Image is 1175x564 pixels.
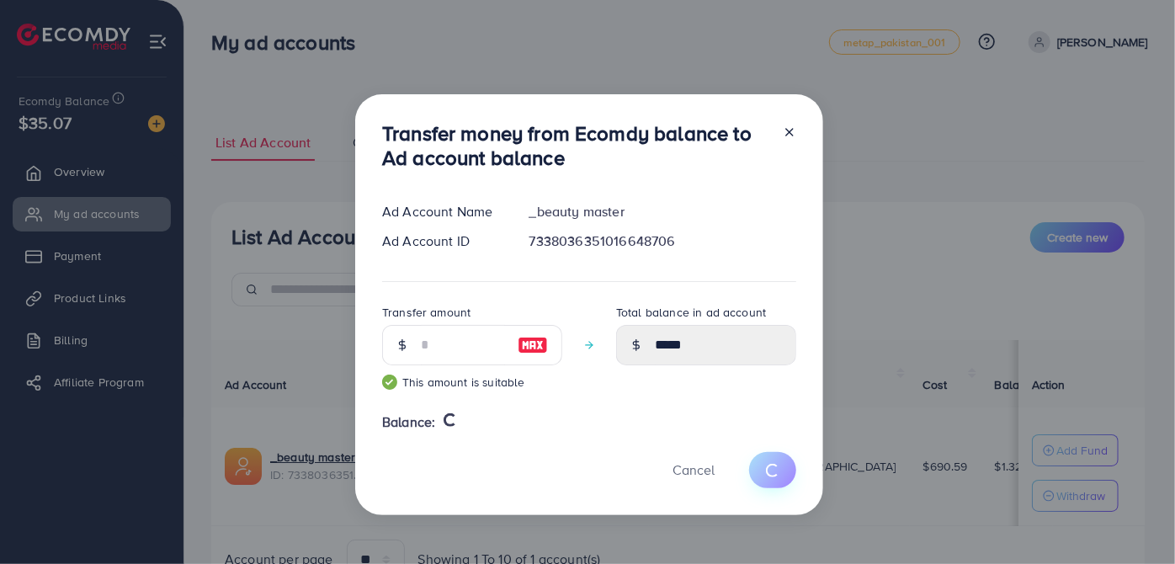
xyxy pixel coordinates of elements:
img: guide [382,375,397,390]
iframe: Chat [1103,488,1162,551]
span: Cancel [673,460,715,479]
span: Balance: [382,412,435,432]
small: This amount is suitable [382,374,562,391]
label: Total balance in ad account [616,304,766,321]
img: image [518,335,548,355]
div: _beauty master [516,202,810,221]
div: Ad Account Name [369,202,516,221]
label: Transfer amount [382,304,471,321]
div: Ad Account ID [369,231,516,251]
button: Cancel [651,452,736,488]
h3: Transfer money from Ecomdy balance to Ad account balance [382,121,769,170]
div: 7338036351016648706 [516,231,810,251]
